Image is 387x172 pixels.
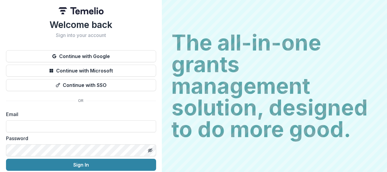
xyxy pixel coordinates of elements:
button: Sign In [6,159,156,171]
button: Continue with SSO [6,79,156,91]
h2: Sign into your account [6,32,156,38]
button: Continue with Microsoft [6,65,156,77]
button: Continue with Google [6,50,156,62]
label: Email [6,111,153,118]
h1: Welcome back [6,19,156,30]
label: Password [6,135,153,142]
img: Temelio [59,7,104,14]
button: Toggle password visibility [145,146,155,155]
